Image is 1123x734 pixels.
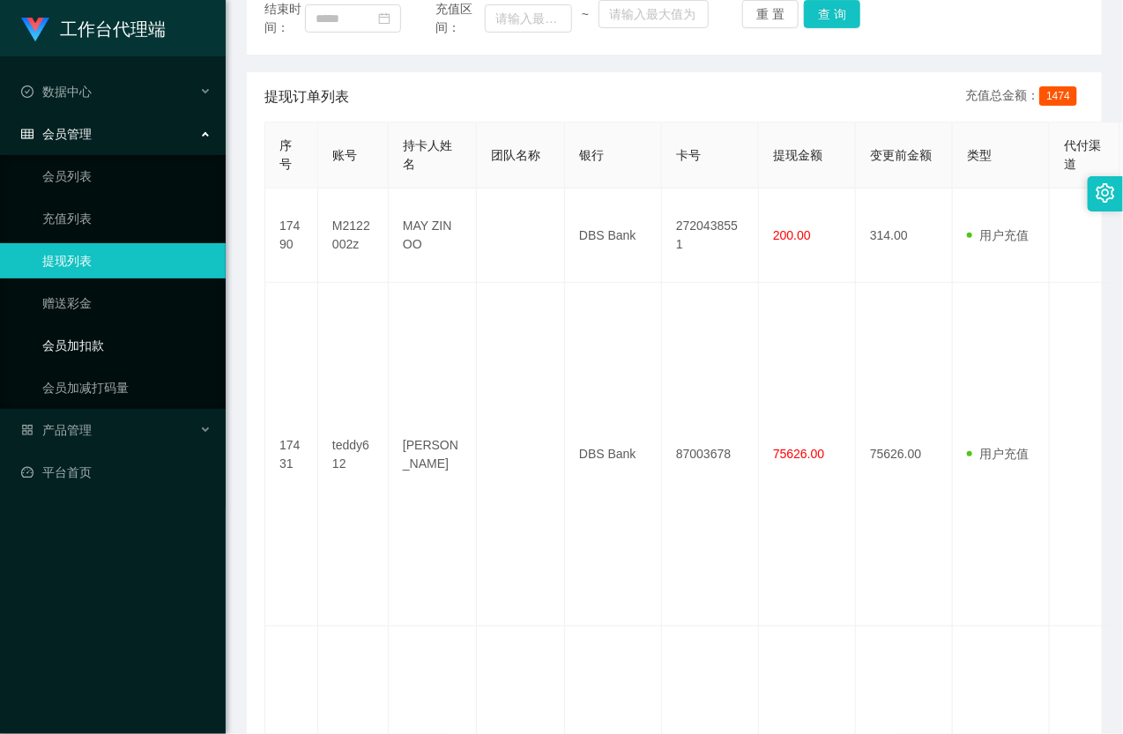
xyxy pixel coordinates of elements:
span: 提现订单列表 [264,86,349,108]
span: 用户充值 [967,228,1029,242]
td: MAY ZIN OO [389,189,477,283]
td: 314.00 [856,189,953,283]
i: 图标: calendar [378,12,390,25]
td: [PERSON_NAME] [389,283,477,626]
span: 代付渠道 [1064,138,1101,171]
span: 团队名称 [491,148,540,162]
div: 充值总金额： [965,86,1084,108]
span: 75626.00 [773,447,824,461]
span: 提现金额 [773,148,822,162]
td: M2122002z [318,189,389,283]
span: 卡号 [676,148,701,162]
i: 图标: table [21,128,33,140]
a: 会员列表 [42,159,212,194]
td: 17490 [265,189,318,283]
img: logo.9652507e.png [21,18,49,42]
span: 序号 [279,138,292,171]
span: 1474 [1039,86,1077,106]
a: 工作台代理端 [21,21,166,35]
td: 2720438551 [662,189,759,283]
span: 会员管理 [21,127,92,141]
span: 变更前金额 [870,148,932,162]
td: teddy612 [318,283,389,626]
a: 提现列表 [42,243,212,278]
span: 持卡人姓名 [403,138,452,171]
td: 17431 [265,283,318,626]
i: 图标: setting [1096,183,1115,203]
span: 用户充值 [967,447,1029,461]
input: 请输入最小值为 [485,4,571,33]
h1: 工作台代理端 [60,1,166,57]
a: 会员加减打码量 [42,370,212,405]
span: 产品管理 [21,423,92,437]
a: 赠送彩金 [42,285,212,321]
span: ~ [572,5,599,24]
span: 200.00 [773,228,811,242]
i: 图标: appstore-o [21,424,33,436]
span: 数据中心 [21,85,92,99]
a: 会员加扣款 [42,328,212,363]
span: 银行 [579,148,604,162]
td: DBS Bank [565,189,662,283]
a: 图标: dashboard平台首页 [21,455,212,490]
td: 75626.00 [856,283,953,626]
span: 类型 [967,148,992,162]
a: 充值列表 [42,201,212,236]
td: DBS Bank [565,283,662,626]
i: 图标: check-circle-o [21,85,33,98]
td: 87003678 [662,283,759,626]
span: 账号 [332,148,357,162]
